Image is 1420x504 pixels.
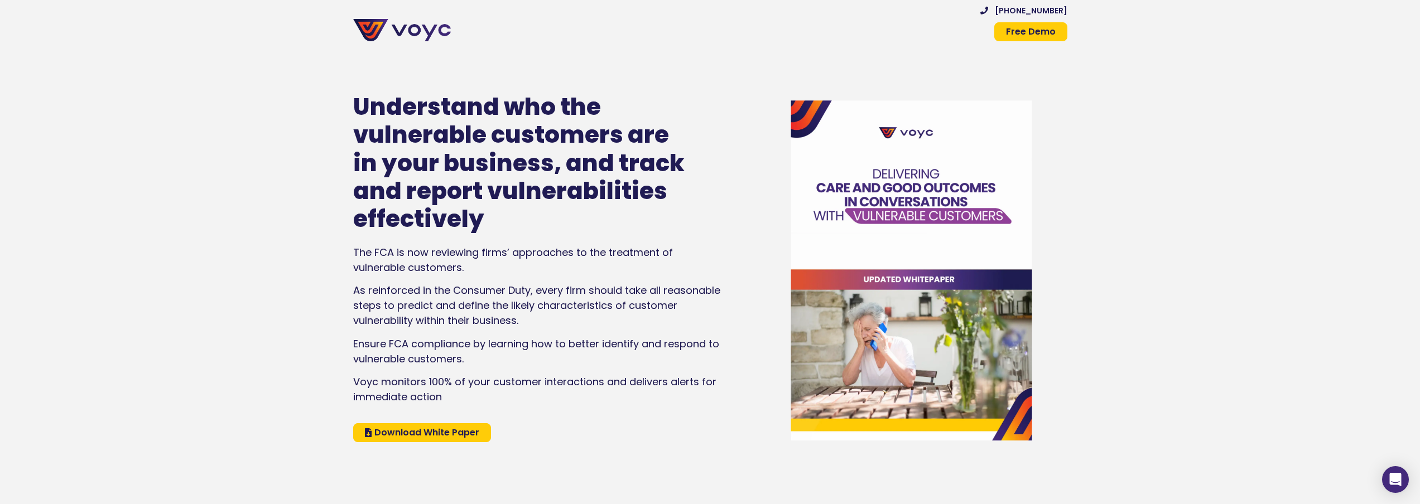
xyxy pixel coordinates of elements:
a: [PHONE_NUMBER] [980,7,1067,14]
h1: Understand who the vulnerable customers are in your business, and track and report vulnerabilitie... [353,93,689,234]
span: Free Demo [1006,27,1056,36]
img: Vulnerable Customers Whitepaper [771,72,1051,468]
p: The FCA is now reviewing firms’ approaches to the treatment of vulnerable customers. [353,245,723,275]
p: Voyc monitors 100% of your customer interactions and delivers alerts for immediate action [353,374,723,404]
span: [PHONE_NUMBER] [995,7,1067,14]
p: Ensure FCA compliance by learning how to better identify and respond to vulnerable customers. [353,336,723,366]
span: Download White Paper [374,428,479,437]
a: Download White Paper [353,423,491,442]
a: Free Demo [994,22,1067,41]
img: voyc-full-logo [353,19,451,41]
div: Open Intercom Messenger [1382,466,1409,493]
p: As reinforced in the Consumer Duty, every firm should take all reasonable steps to predict and de... [353,283,723,328]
